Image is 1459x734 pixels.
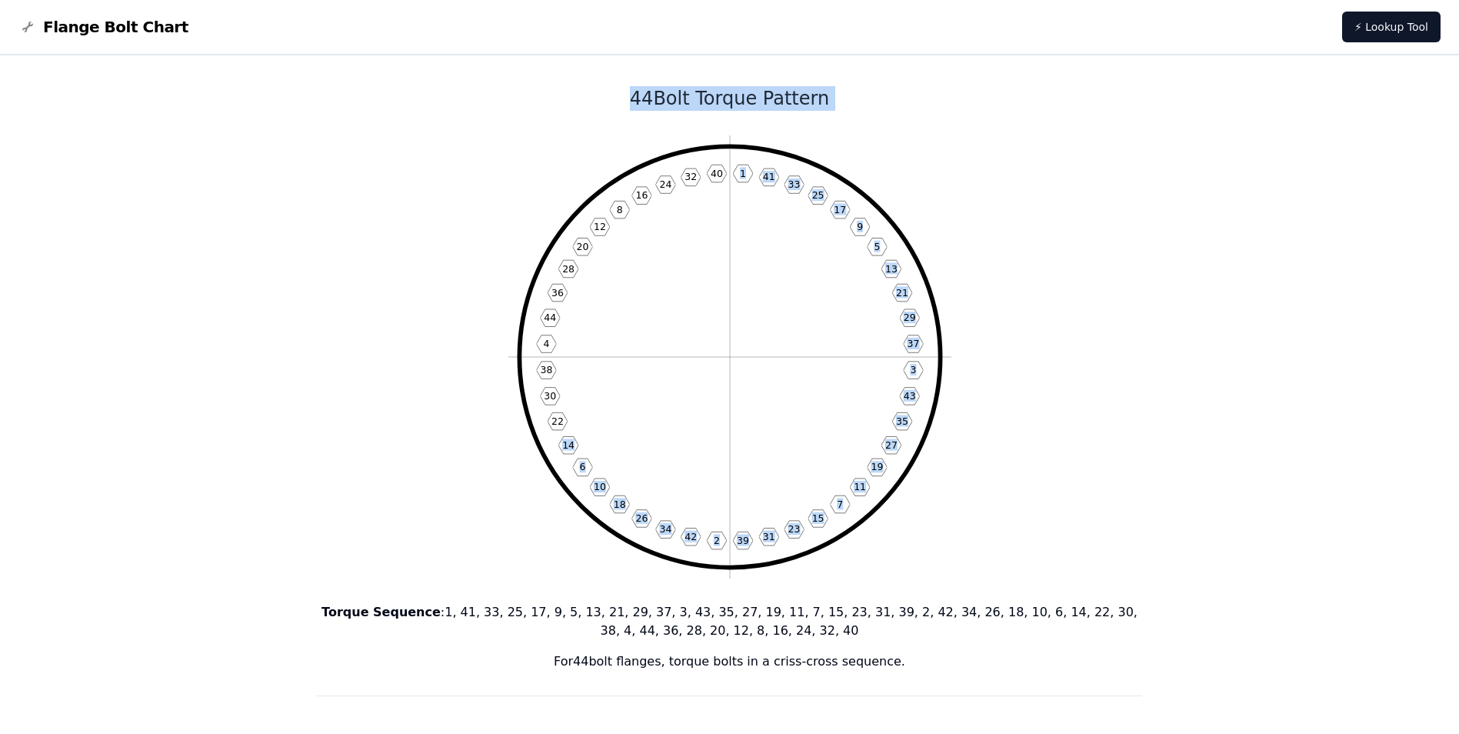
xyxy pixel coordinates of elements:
text: 16 [635,189,648,201]
text: 1 [740,168,746,179]
a: Flange Bolt Chart LogoFlange Bolt Chart [18,16,188,38]
text: 12 [593,221,605,232]
text: 40 [710,168,722,179]
text: 28 [562,263,575,275]
text: 14 [562,439,575,451]
text: 23 [788,523,800,535]
text: 31 [762,531,774,542]
text: 26 [635,512,648,524]
a: ⚡ Lookup Tool [1342,12,1441,42]
text: 20 [576,241,588,252]
text: 35 [896,415,908,427]
text: 39 [737,535,749,546]
p: For 44 bolt flanges, torque bolts in a criss-cross sequence. [317,652,1143,671]
text: 18 [613,499,625,510]
text: 37 [907,338,919,349]
h1: 44 Bolt Torque Pattern [317,86,1143,111]
text: 17 [834,204,846,215]
text: 22 [551,415,563,427]
text: 44 [544,312,556,323]
text: 10 [593,481,605,492]
text: 32 [685,171,697,182]
text: 4 [543,338,549,349]
text: 8 [616,204,622,215]
img: Flange Bolt Chart Logo [18,18,37,36]
text: 13 [884,263,897,275]
text: 34 [659,523,671,535]
text: 42 [685,531,697,542]
text: 3 [910,364,916,375]
text: 7 [837,499,843,510]
text: 9 [857,221,863,232]
text: 41 [762,171,774,182]
text: 11 [854,481,866,492]
text: 6 [579,461,585,472]
text: 33 [788,178,800,190]
text: 30 [544,390,556,402]
text: 2 [713,535,719,546]
text: 43 [903,390,915,402]
p: : 1, 41, 33, 25, 17, 9, 5, 13, 21, 29, 37, 3, 43, 35, 27, 19, 11, 7, 15, 23, 31, 39, 2, 42, 34, 2... [317,603,1143,640]
text: 25 [811,189,824,201]
b: Torque Sequence [321,605,441,619]
text: 36 [551,287,563,299]
span: Flange Bolt Chart [43,16,188,38]
text: 29 [903,312,915,323]
text: 24 [659,178,671,190]
text: 15 [811,512,824,524]
text: 38 [540,364,552,375]
text: 5 [874,241,880,252]
text: 19 [871,461,883,472]
text: 21 [896,287,908,299]
text: 27 [884,439,897,451]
